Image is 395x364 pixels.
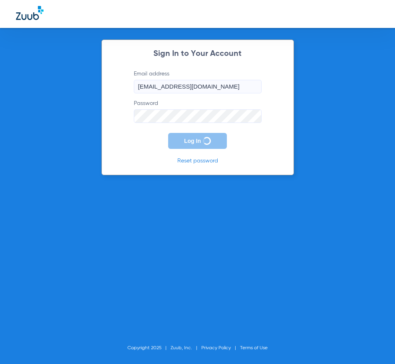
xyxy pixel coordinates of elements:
input: Email address [134,80,262,93]
li: Zuub, Inc. [171,344,201,352]
label: Password [134,99,262,123]
li: Copyright 2025 [127,344,171,352]
a: Reset password [177,158,218,164]
a: Terms of Use [240,346,268,350]
button: Log In [168,133,227,149]
span: Log In [184,138,201,144]
h2: Sign In to Your Account [122,50,274,58]
img: Zuub Logo [16,6,44,20]
label: Email address [134,70,262,93]
a: Privacy Policy [201,346,231,350]
input: Password [134,109,262,123]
